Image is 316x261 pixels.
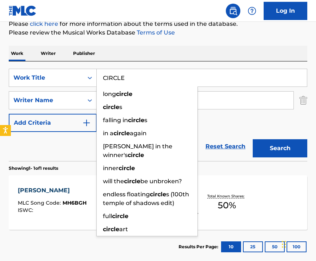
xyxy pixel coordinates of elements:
a: click here [30,20,58,27]
button: Search [253,139,307,157]
img: help [248,7,256,15]
span: ISWC : [18,207,35,213]
strong: circle [119,165,135,172]
span: [PERSON_NAME] in the winner's [103,143,172,158]
span: 50 % [218,199,236,212]
iframe: Chat Widget [280,226,316,261]
button: 25 [243,241,263,252]
a: Reset Search [202,138,249,154]
span: MLC Song Code : [18,200,63,206]
div: [PERSON_NAME] [18,186,87,195]
span: art [119,226,128,233]
p: Please for more information about the terms used in the database. [9,20,307,28]
p: Total Known Shares: [207,193,246,199]
p: Please review the Musical Works Database [9,28,307,37]
span: will the [103,178,124,185]
p: Results Per Page: [179,244,220,250]
span: s [119,104,122,111]
span: long [103,91,116,97]
p: Writer [39,46,58,61]
p: Showing 1 - 1 of 1 results [9,165,58,172]
img: MLC Logo [9,5,37,16]
a: Terms of Use [135,29,175,36]
div: Drag [282,233,286,255]
strong: circle [116,91,132,97]
span: s [144,117,147,124]
strong: circle [113,130,130,137]
form: Search Form [9,69,307,161]
strong: circle [103,226,119,233]
a: Log In [264,2,307,20]
span: full [103,213,112,220]
img: Delete Criterion [299,91,307,109]
div: Work Title [13,73,79,82]
a: Public Search [226,4,240,18]
img: search [229,7,237,15]
span: be unbroken? [140,178,182,185]
p: Publisher [71,46,97,61]
div: Help [245,4,259,18]
span: endless floating [103,191,150,198]
strong: circle [150,191,166,198]
strong: circle [128,117,144,124]
strong: circle [103,104,119,111]
span: falling in [103,117,128,124]
button: Add Criteria [9,114,97,132]
a: [PERSON_NAME]MLC Song Code:MH6BGHISWC:Writers (2)[PERSON_NAME], [PERSON_NAME] ONYEKERecording Art... [9,175,307,230]
span: in a [103,130,113,137]
p: Work [9,46,25,61]
span: again [130,130,147,137]
button: 10 [221,241,241,252]
span: MH6BGH [63,200,87,206]
img: 9d2ae6d4665cec9f34b9.svg [82,119,91,127]
div: Writer Name [13,96,79,105]
strong: circle [128,152,144,158]
button: 50 [265,241,285,252]
strong: circle [112,213,128,220]
span: inner [103,165,119,172]
strong: circle [124,178,140,185]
